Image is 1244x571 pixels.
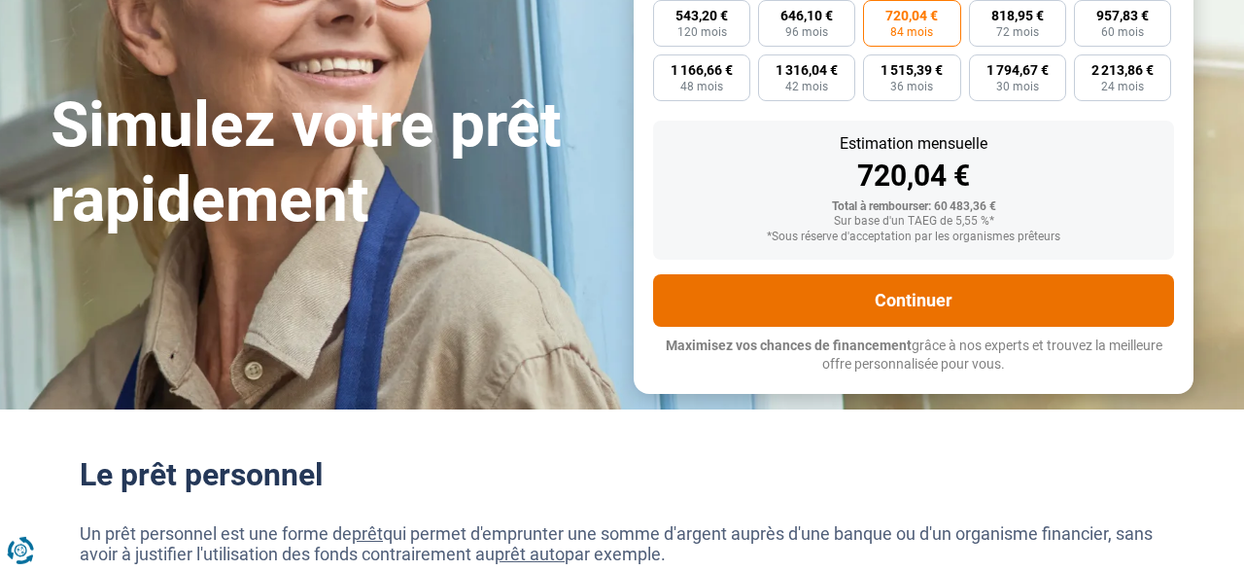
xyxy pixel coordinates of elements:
[785,81,828,92] span: 42 mois
[780,9,833,22] span: 646,10 €
[890,81,933,92] span: 36 mois
[669,200,1158,214] div: Total à rembourser: 60 483,36 €
[352,523,383,544] a: prêt
[996,81,1039,92] span: 30 mois
[495,544,565,564] a: prêt auto
[996,26,1039,38] span: 72 mois
[653,337,1174,375] p: grâce à nos experts et trouvez la meilleure offre personnalisée pour vous.
[991,9,1044,22] span: 818,95 €
[677,26,727,38] span: 120 mois
[785,26,828,38] span: 96 mois
[80,523,1164,565] p: Un prêt personnel est une forme de qui permet d'emprunter une somme d'argent auprès d'une banque ...
[669,231,1158,244] div: *Sous réserve d'acceptation par les organismes prêteurs
[890,26,933,38] span: 84 mois
[986,63,1049,77] span: 1 794,67 €
[675,9,728,22] span: 543,20 €
[1101,26,1144,38] span: 60 mois
[653,274,1174,327] button: Continuer
[669,161,1158,191] div: 720,04 €
[680,81,723,92] span: 48 mois
[51,89,610,238] h1: Simulez votre prêt rapidement
[666,338,912,353] span: Maximisez vos chances de financement
[1101,81,1144,92] span: 24 mois
[669,136,1158,152] div: Estimation mensuelle
[669,215,1158,229] div: Sur base d'un TAEG de 5,55 %*
[80,456,1164,493] h2: Le prêt personnel
[1096,9,1149,22] span: 957,83 €
[671,63,733,77] span: 1 166,66 €
[1091,63,1154,77] span: 2 213,86 €
[776,63,838,77] span: 1 316,04 €
[885,9,938,22] span: 720,04 €
[881,63,943,77] span: 1 515,39 €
